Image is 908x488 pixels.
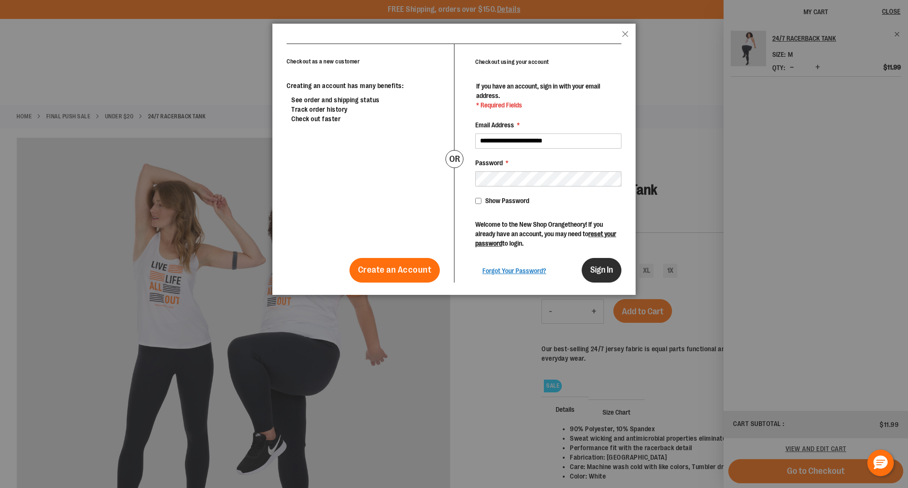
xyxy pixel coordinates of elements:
[349,258,440,283] a: Create an Account
[485,197,529,204] span: Show Password
[482,266,546,275] a: Forgot Your Password?
[475,230,616,247] a: reset your password
[582,258,621,283] button: Sign In
[476,100,620,110] span: * Required Fields
[475,121,514,129] span: Email Address
[590,265,613,275] span: Sign In
[475,59,549,65] strong: Checkout using your account
[287,58,359,65] strong: Checkout as a new customer
[291,95,440,105] li: See order and shipping status
[867,450,894,476] button: Hello, have a question? Let’s chat.
[291,114,440,124] li: Check out faster
[476,82,600,99] span: If you have an account, sign in with your email address.
[445,150,463,168] div: or
[291,105,440,114] li: Track order history
[287,81,440,90] p: Creating an account has many benefits:
[482,267,546,275] span: Forgot Your Password?
[475,220,621,248] p: Welcome to the New Shop Orangetheory! If you already have an account, you may need to to login.
[475,159,503,167] span: Password
[358,265,432,275] span: Create an Account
